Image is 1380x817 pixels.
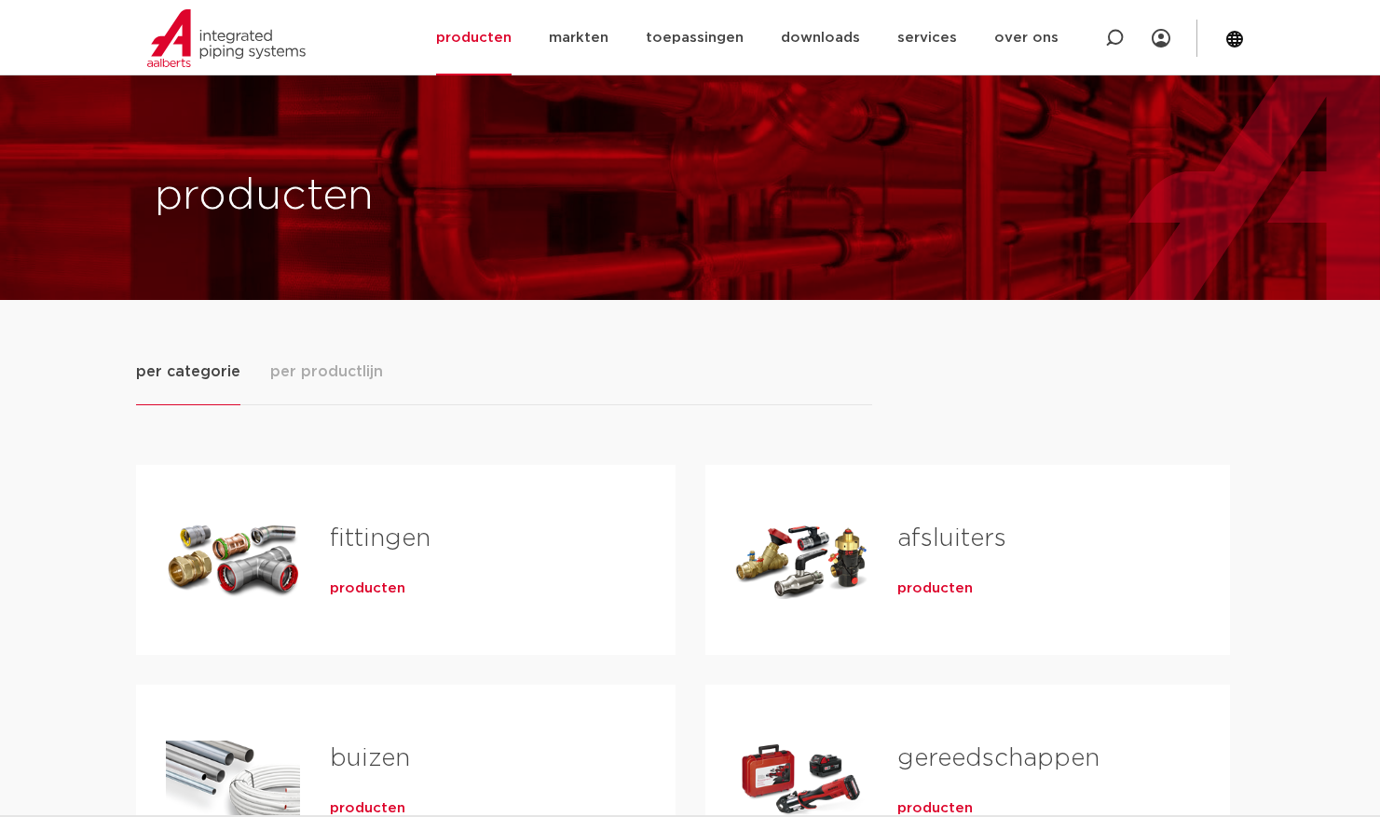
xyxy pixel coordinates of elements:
[330,746,410,770] a: buizen
[155,167,681,226] h1: producten
[330,526,430,551] a: fittingen
[897,746,1100,770] a: gereedschappen
[270,361,383,383] span: per productlijn
[897,579,973,598] a: producten
[897,526,1006,551] a: afsluiters
[136,361,240,383] span: per categorie
[330,579,405,598] a: producten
